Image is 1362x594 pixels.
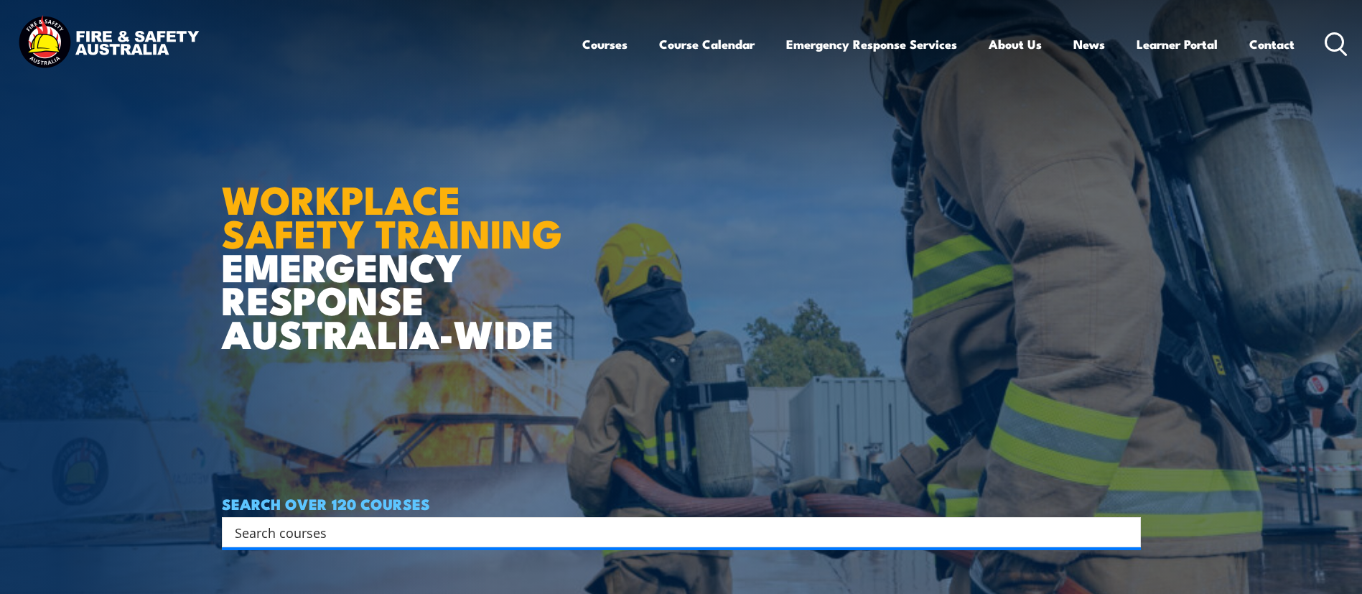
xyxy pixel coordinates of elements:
[582,25,628,63] a: Courses
[1137,25,1218,63] a: Learner Portal
[222,496,1141,511] h4: SEARCH OVER 120 COURSES
[989,25,1042,63] a: About Us
[235,521,1109,543] input: Search input
[786,25,957,63] a: Emergency Response Services
[1249,25,1295,63] a: Contact
[222,146,573,350] h1: EMERGENCY RESPONSE AUSTRALIA-WIDE
[1073,25,1105,63] a: News
[238,522,1112,542] form: Search form
[1116,522,1136,542] button: Search magnifier button
[222,168,562,261] strong: WORKPLACE SAFETY TRAINING
[659,25,755,63] a: Course Calendar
